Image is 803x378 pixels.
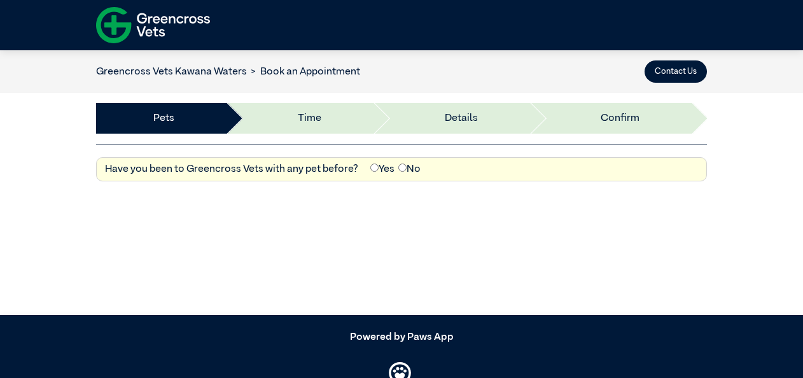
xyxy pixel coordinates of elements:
input: No [398,164,407,172]
label: No [398,162,421,177]
img: f-logo [96,3,210,47]
nav: breadcrumb [96,64,360,80]
button: Contact Us [645,60,707,83]
h5: Powered by Paws App [96,332,707,344]
a: Pets [153,111,174,126]
label: Yes [370,162,395,177]
input: Yes [370,164,379,172]
label: Have you been to Greencross Vets with any pet before? [105,162,358,177]
a: Greencross Vets Kawana Waters [96,67,247,77]
li: Book an Appointment [247,64,360,80]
